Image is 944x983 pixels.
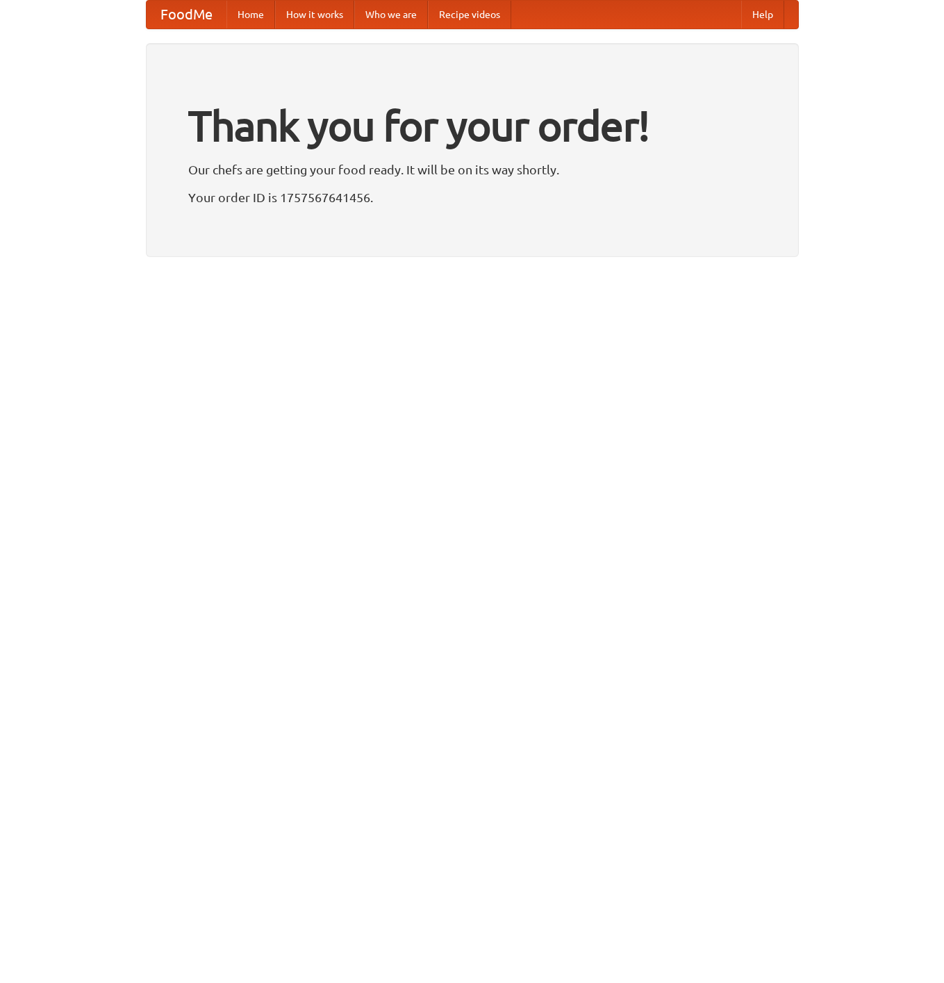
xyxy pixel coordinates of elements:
a: Who we are [354,1,428,28]
a: Help [741,1,784,28]
a: Home [226,1,275,28]
p: Your order ID is 1757567641456. [188,187,756,208]
a: How it works [275,1,354,28]
a: Recipe videos [428,1,511,28]
a: FoodMe [147,1,226,28]
h1: Thank you for your order! [188,92,756,159]
p: Our chefs are getting your food ready. It will be on its way shortly. [188,159,756,180]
